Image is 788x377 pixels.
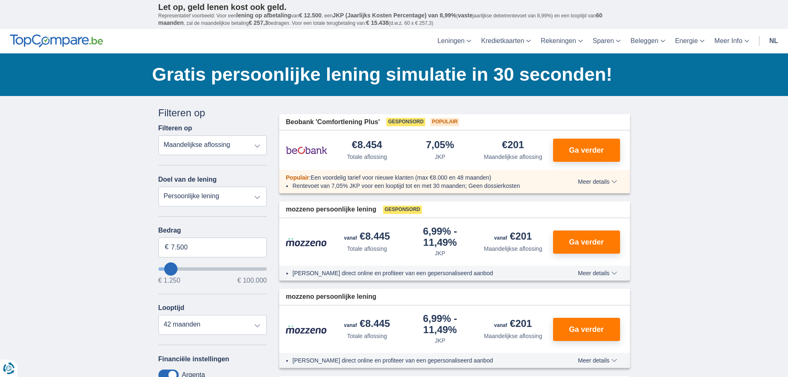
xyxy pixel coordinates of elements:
[569,326,604,333] span: Ga verder
[578,270,617,276] span: Meer details
[494,231,532,243] div: €201
[152,62,630,87] h1: Gratis persoonlijke lening simulatie in 30 seconden!
[347,332,387,340] div: Totale aflossing
[10,34,103,48] img: TopCompare
[292,269,548,277] li: [PERSON_NAME] direct online en profiteer van een gepersonaliseerd aanbod
[383,206,422,214] span: Gesponsord
[333,12,456,19] span: JKP (Jaarlijks Kosten Percentage) van 8,99%
[435,336,445,345] div: JKP
[553,231,620,254] button: Ga verder
[165,243,169,252] span: €
[430,118,459,126] span: Populair
[484,153,542,161] div: Maandelijkse aflossing
[286,174,309,181] span: Populair
[588,29,626,53] a: Sparen
[432,29,476,53] a: Leningen
[366,19,389,26] span: € 15.438
[458,12,473,19] span: vaste
[286,118,380,127] span: Beobank 'Comfortlening Plus'
[536,29,587,53] a: Rekeningen
[625,29,670,53] a: Beleggen
[502,140,524,151] div: €201
[578,358,617,363] span: Meer details
[407,226,474,247] div: 6,99%
[553,139,620,162] button: Ga verder
[347,153,387,161] div: Totale aflossing
[344,231,390,243] div: €8.445
[572,178,623,185] button: Meer details
[286,205,376,214] span: mozzeno persoonlijke lening
[237,277,267,284] span: € 100.000
[476,29,536,53] a: Kredietkaarten
[569,238,604,246] span: Ga verder
[352,140,382,151] div: €8.454
[494,319,532,330] div: €201
[299,12,322,19] span: € 12.500
[279,173,554,182] div: :
[292,356,548,365] li: [PERSON_NAME] direct online en profiteer van een gepersonaliseerd aanbod
[158,2,630,12] p: Let op, geld lenen kost ook geld.
[158,12,603,26] span: 60 maanden
[407,314,474,335] div: 6,99%
[572,270,623,276] button: Meer details
[158,176,217,183] label: Doel van de lening
[286,292,376,302] span: mozzeno persoonlijke lening
[347,245,387,253] div: Totale aflossing
[484,332,542,340] div: Maandelijkse aflossing
[286,238,327,247] img: product.pl.alt Mozzeno
[426,140,454,151] div: 7,05%
[158,277,180,284] span: € 1.250
[249,19,268,26] span: € 257,3
[158,106,267,120] div: Filteren op
[764,29,783,53] a: nl
[435,249,445,257] div: JKP
[344,319,390,330] div: €8.445
[435,153,445,161] div: JKP
[236,12,291,19] span: lening op afbetaling
[292,182,548,190] li: Rentevoet van 7,05% JKP voor een looptijd tot en met 30 maanden; Geen dossierkosten
[670,29,709,53] a: Energie
[158,267,267,271] input: wantToBorrow
[569,146,604,154] span: Ga verder
[158,304,184,312] label: Looptijd
[578,179,617,185] span: Meer details
[158,227,267,234] label: Bedrag
[158,12,630,27] p: Representatief voorbeeld: Voor een van , een ( jaarlijkse debetrentevoet van 8,99%) en een loopti...
[572,357,623,364] button: Meer details
[158,125,192,132] label: Filteren op
[484,245,542,253] div: Maandelijkse aflossing
[709,29,754,53] a: Meer Info
[386,118,425,126] span: Gesponsord
[286,325,327,334] img: product.pl.alt Mozzeno
[286,140,327,161] img: product.pl.alt Beobank
[553,318,620,341] button: Ga verder
[311,174,491,181] span: Een voordelig tarief voor nieuwe klanten (max €8.000 en 48 maanden)
[158,355,230,363] label: Financiële instellingen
